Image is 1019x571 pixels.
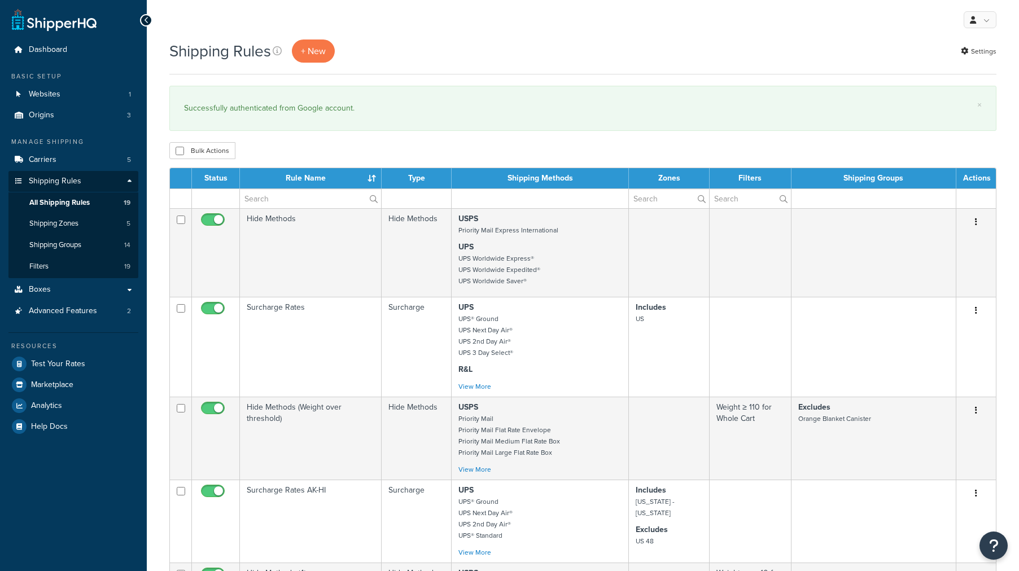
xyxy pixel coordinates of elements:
span: Advanced Features [29,306,97,316]
span: Shipping Zones [29,219,78,229]
strong: USPS [458,213,478,225]
span: 5 [126,219,130,229]
strong: USPS [458,401,478,413]
small: Priority Mail Priority Mail Flat Rate Envelope Priority Mail Medium Flat Rate Box Priority Mail L... [458,414,560,458]
span: 3 [127,111,131,120]
span: Websites [29,90,60,99]
a: Carriers 5 [8,150,138,170]
div: Manage Shipping [8,137,138,147]
span: 19 [124,262,130,271]
a: View More [458,547,491,557]
a: Settings [961,43,996,59]
th: Type [382,168,452,188]
li: Shipping Zones [8,213,138,234]
p: + New [292,39,335,63]
a: Origins 3 [8,105,138,126]
th: Shipping Methods [452,168,629,188]
strong: Includes [636,301,666,313]
small: UPS Worldwide Express® UPS Worldwide Expedited® UPS Worldwide Saver® [458,253,540,286]
a: Test Your Rates [8,354,138,374]
a: Boxes [8,279,138,300]
td: Hide Methods (Weight over threshold) [240,397,382,480]
th: Actions [956,168,996,188]
small: Priority Mail Express International [458,225,558,235]
li: Websites [8,84,138,105]
li: Carriers [8,150,138,170]
td: Hide Methods [382,397,452,480]
span: Filters [29,262,49,271]
strong: Excludes [636,524,668,535]
strong: R&L [458,363,473,375]
small: US 48 [636,536,654,546]
td: Hide Methods [240,208,382,297]
li: Shipping Groups [8,235,138,256]
a: ShipperHQ Home [12,8,97,31]
li: Filters [8,256,138,277]
th: Shipping Groups [791,168,956,188]
a: Help Docs [8,416,138,437]
a: Websites 1 [8,84,138,105]
a: Marketplace [8,375,138,395]
a: View More [458,381,491,392]
span: Origins [29,111,54,120]
td: Surcharge Rates [240,297,382,397]
a: Shipping Zones 5 [8,213,138,234]
a: Shipping Rules [8,171,138,192]
small: Orange Blanket Canister [798,414,871,424]
td: Hide Methods [382,208,452,297]
a: Filters 19 [8,256,138,277]
span: All Shipping Rules [29,198,90,208]
th: Filters [710,168,791,188]
td: Surcharge Rates AK-HI [240,480,382,563]
a: All Shipping Rules 19 [8,192,138,213]
small: [US_STATE] - [US_STATE] [636,497,675,518]
input: Search [240,189,381,208]
th: Zones [629,168,710,188]
strong: UPS [458,241,474,253]
li: Origins [8,105,138,126]
span: Marketplace [31,380,73,390]
a: Shipping Groups 14 [8,235,138,256]
div: Successfully authenticated from Google account. [184,100,982,116]
td: Surcharge [382,297,452,397]
span: Carriers [29,155,56,165]
li: Advanced Features [8,301,138,322]
a: Dashboard [8,39,138,60]
strong: UPS [458,301,474,313]
strong: Excludes [798,401,830,413]
h1: Shipping Rules [169,40,271,62]
a: View More [458,464,491,475]
span: Boxes [29,285,51,295]
input: Search [629,189,709,208]
span: Test Your Rates [31,359,85,369]
span: Analytics [31,401,62,411]
strong: UPS [458,484,474,496]
a: Analytics [8,396,138,416]
button: Bulk Actions [169,142,235,159]
small: UPS® Ground UPS Next Day Air® UPS 2nd Day Air® UPS 3 Day Select® [458,314,513,358]
span: Shipping Rules [29,177,81,186]
span: 19 [124,198,130,208]
li: Shipping Rules [8,171,138,278]
button: Open Resource Center [979,532,1008,560]
span: 1 [129,90,131,99]
small: US [636,314,644,324]
input: Search [710,189,790,208]
a: Advanced Features 2 [8,301,138,322]
span: Dashboard [29,45,67,55]
span: 5 [127,155,131,165]
td: Weight ≥ 110 for Whole Cart [710,397,791,480]
span: Help Docs [31,422,68,432]
small: UPS® Ground UPS Next Day Air® UPS 2nd Day Air® UPS® Standard [458,497,513,541]
li: All Shipping Rules [8,192,138,213]
strong: Includes [636,484,666,496]
span: 14 [124,240,130,250]
th: Rule Name : activate to sort column ascending [240,168,382,188]
td: Surcharge [382,480,452,563]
